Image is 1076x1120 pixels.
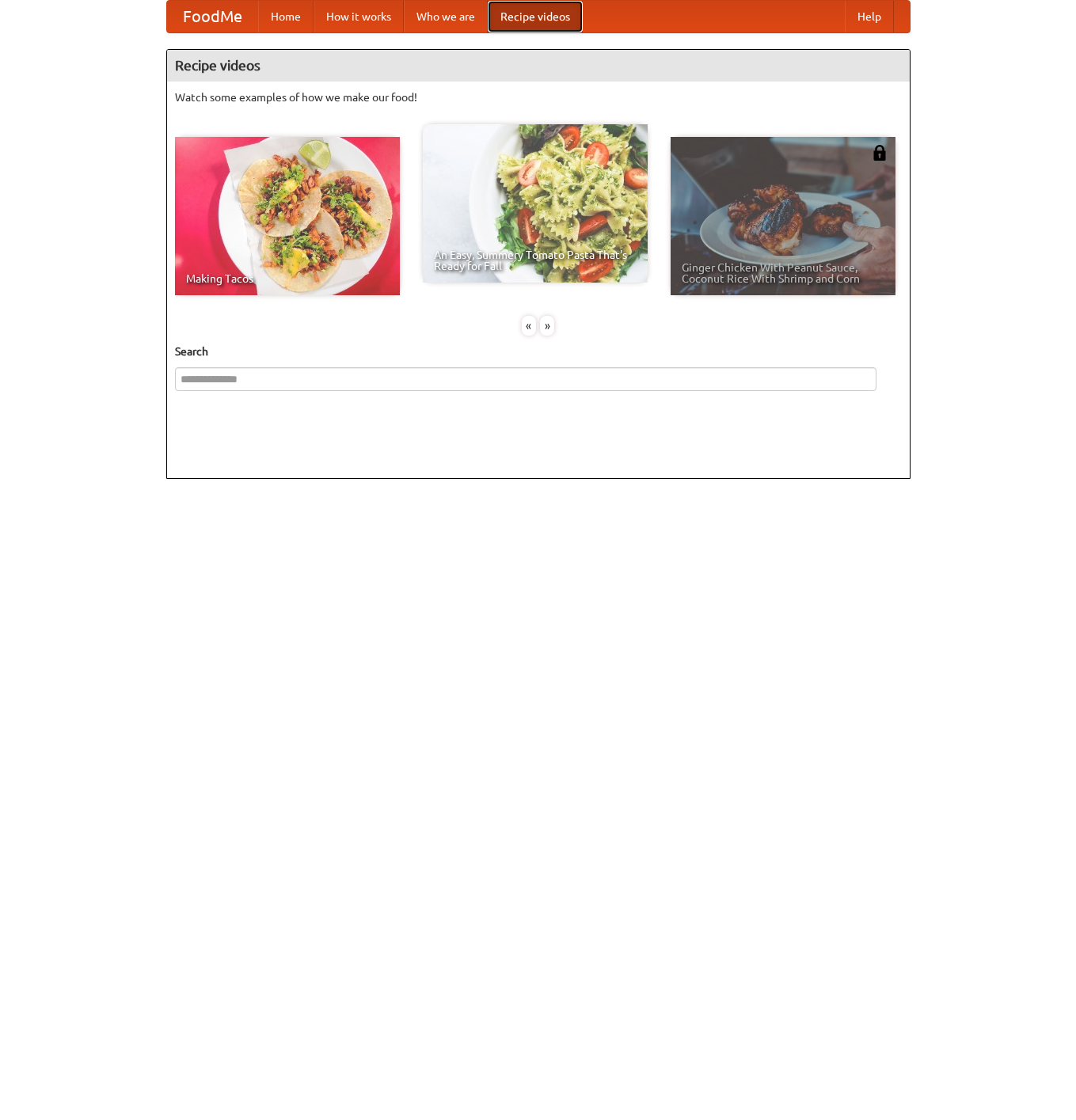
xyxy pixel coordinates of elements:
span: An Easy, Summery Tomato Pasta That's Ready for Fall [434,249,637,271]
h5: Search [175,344,902,359]
span: Making Tacos [186,273,389,284]
div: « [522,316,536,336]
a: Recipe videos [488,1,583,32]
a: FoodMe [167,1,258,32]
a: Making Tacos [175,137,400,295]
a: Who we are [404,1,488,32]
a: Home [258,1,314,32]
a: An Easy, Summery Tomato Pasta That's Ready for Fall [423,124,648,283]
p: Watch some examples of how we make our food! [175,89,902,105]
div: » [540,316,554,336]
h4: Recipe videos [167,50,910,82]
img: 483408.png [872,145,888,161]
a: How it works [314,1,404,32]
a: Help [845,1,894,32]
